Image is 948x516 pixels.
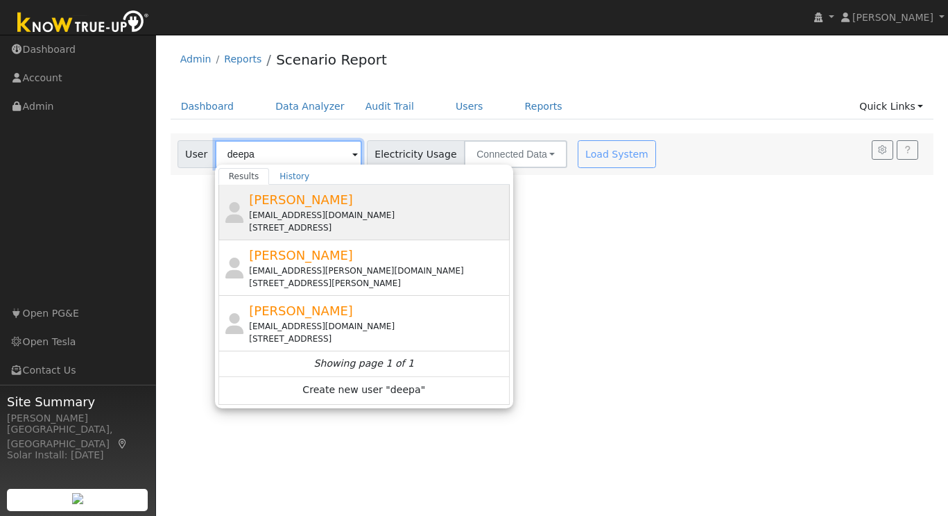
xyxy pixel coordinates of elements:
div: [EMAIL_ADDRESS][PERSON_NAME][DOMAIN_NAME] [249,265,506,277]
button: Connected Data [464,140,567,168]
button: Settings [872,140,893,160]
a: Admin [180,53,212,65]
a: Help Link [897,140,918,160]
span: Create new user "deepa" [302,383,425,399]
a: History [269,168,320,185]
span: [PERSON_NAME] [249,248,353,263]
div: [STREET_ADDRESS][PERSON_NAME] [249,277,506,290]
span: Site Summary [7,392,148,411]
a: Reports [224,53,261,65]
input: Select a User [215,140,362,168]
a: Quick Links [849,94,933,119]
div: [GEOGRAPHIC_DATA], [GEOGRAPHIC_DATA] [7,422,148,451]
img: retrieve [72,493,83,504]
div: [EMAIL_ADDRESS][DOMAIN_NAME] [249,320,506,333]
div: [PERSON_NAME] [7,411,148,426]
span: [PERSON_NAME] [852,12,933,23]
a: Dashboard [171,94,245,119]
a: Results [218,168,270,185]
span: Electricity Usage [367,140,465,168]
div: [STREET_ADDRESS] [249,333,506,345]
a: Audit Trail [355,94,424,119]
i: Showing page 1 of 1 [314,356,414,371]
img: Know True-Up [10,8,156,39]
span: User [178,140,216,168]
span: [PERSON_NAME] [249,192,353,207]
a: Scenario Report [276,51,387,68]
div: [STREET_ADDRESS] [249,222,506,234]
a: Users [445,94,494,119]
a: Data Analyzer [265,94,355,119]
span: [PERSON_NAME] [249,303,353,318]
a: Reports [515,94,573,119]
div: Solar Install: [DATE] [7,448,148,463]
div: [EMAIL_ADDRESS][DOMAIN_NAME] [249,209,506,222]
a: Map [117,438,129,449]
